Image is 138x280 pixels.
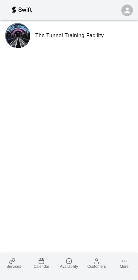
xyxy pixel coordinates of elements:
[34,264,49,269] span: Calendar
[120,264,128,269] span: More
[87,264,106,269] span: Customers
[6,24,30,48] img: The Tunnel Training Facility logo
[55,253,83,274] a: Availability
[83,253,110,274] a: Customers
[60,264,78,269] span: Availability
[35,31,104,40] h6: The Tunnel Training Facility
[6,264,21,269] span: Services
[28,253,55,274] a: Calendar
[110,253,138,274] a: More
